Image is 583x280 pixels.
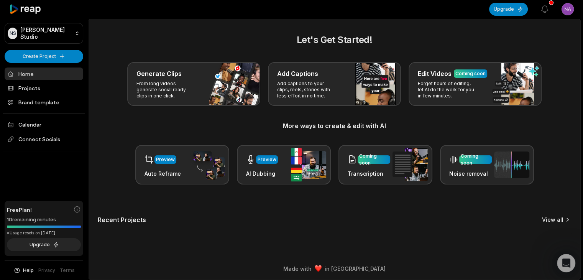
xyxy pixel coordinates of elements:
[8,28,17,39] div: NS
[246,170,278,178] h3: AI Dubbing
[489,3,528,16] button: Upgrade
[392,148,428,181] img: transcription.png
[277,81,337,99] p: Add captions to your clips, reels, stories with less effort in no time.
[136,81,196,99] p: From long videos generate social ready clips in one click.
[359,153,389,166] div: Coming soon
[38,267,55,274] a: Privacy
[557,254,575,272] iframe: Intercom live chat
[5,68,83,80] a: Home
[5,82,83,94] a: Projects
[98,216,146,224] h2: Recent Projects
[449,170,492,178] h3: Noise removal
[461,153,490,166] div: Coming soon
[98,33,571,47] h2: Let's Get Started!
[189,150,225,180] img: auto_reframe.png
[20,26,72,40] p: [PERSON_NAME] Studio
[7,238,81,251] button: Upgrade
[494,152,529,178] img: noise_removal.png
[136,69,182,78] h3: Generate Clips
[5,50,83,63] button: Create Project
[23,267,34,274] span: Help
[98,121,571,130] h3: More ways to create & edit with AI
[13,267,34,274] button: Help
[5,118,83,131] a: Calendar
[5,96,83,109] a: Brand template
[7,216,81,224] div: 10 remaining minutes
[7,206,32,214] span: Free Plan!
[291,148,326,181] img: ai_dubbing.png
[455,70,486,77] div: Coming soon
[5,132,83,146] span: Connect Socials
[258,156,276,163] div: Preview
[418,81,477,99] p: Forget hours of editing, let AI do the work for you in few minutes.
[60,267,75,274] a: Terms
[277,69,318,78] h3: Add Captions
[7,230,81,236] div: *Usage resets on [DATE]
[95,265,573,273] div: Made with in [GEOGRAPHIC_DATA]
[145,170,181,178] h3: Auto Reframe
[156,156,175,163] div: Preview
[418,69,452,78] h3: Edit Videos
[542,216,563,224] a: View all
[348,170,390,178] h3: Transcription
[315,265,322,272] img: heart emoji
